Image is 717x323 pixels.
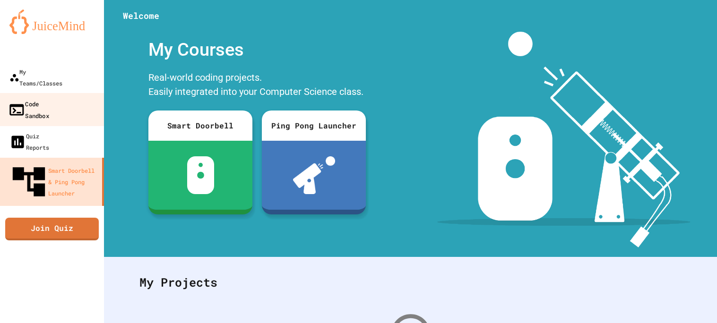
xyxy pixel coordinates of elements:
[9,66,62,89] div: My Teams/Classes
[9,130,49,153] div: Quiz Reports
[9,162,98,201] div: Smart Doorbell & Ping Pong Launcher
[437,32,691,247] img: banner-image-my-projects.png
[8,98,49,121] div: Code Sandbox
[148,110,252,141] div: Smart Doorbell
[9,9,95,34] img: logo-orange.svg
[130,264,691,301] div: My Projects
[144,32,371,68] div: My Courses
[262,110,366,141] div: Ping Pong Launcher
[293,156,335,194] img: ppl-with-ball.png
[5,218,99,240] a: Join Quiz
[187,156,214,194] img: sdb-white.svg
[144,68,371,103] div: Real-world coding projects. Easily integrated into your Computer Science class.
